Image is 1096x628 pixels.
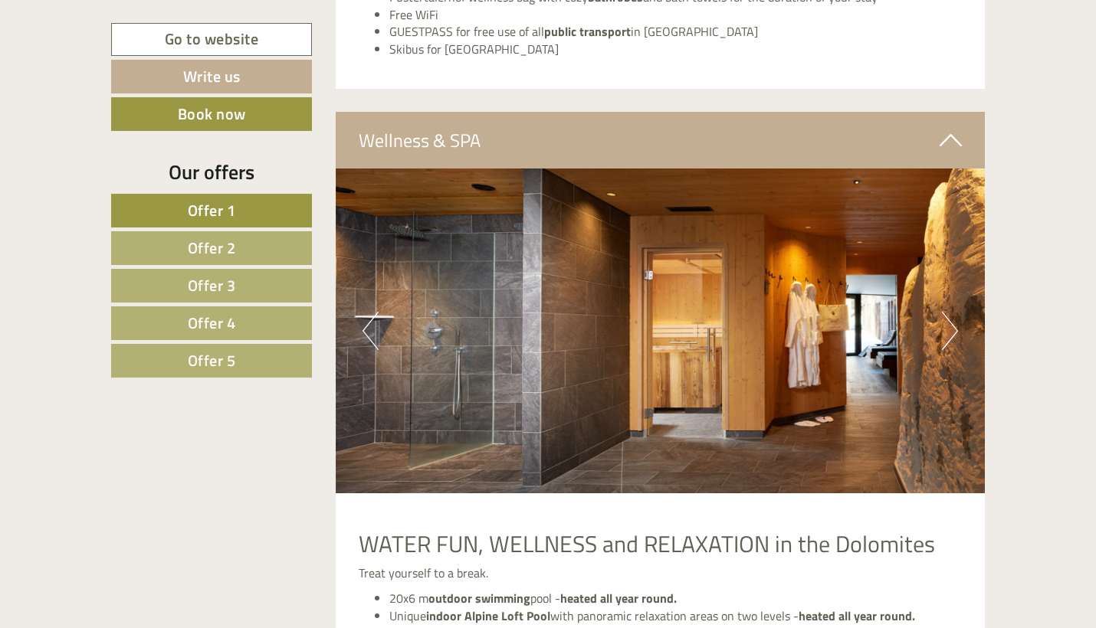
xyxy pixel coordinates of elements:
div: Wellness & SPA [336,112,986,168]
strong: public transport [544,22,631,41]
span: Offer 1 [188,198,236,222]
li: Free WiFi [389,6,963,24]
a: Book now [111,97,312,131]
button: Next [942,312,958,350]
div: Our offers [111,158,312,186]
li: 20x6 m pool - [389,590,963,607]
strong: heated all year round. [799,607,915,625]
a: Go to website [111,23,312,56]
button: Previous [363,312,379,350]
strong: indoor Alpine Loft Pool [426,607,550,625]
a: Write us [111,60,312,93]
strong: heated all year round. [560,589,677,607]
li: Skibus for [GEOGRAPHIC_DATA] [389,41,963,58]
li: GUESTPASS for free use of all in [GEOGRAPHIC_DATA] [389,23,963,41]
p: Treat yourself to a break. [359,564,963,582]
span: Offer 5 [188,348,236,372]
span: Offer 2 [188,236,236,260]
li: Unique with panoramic relaxation areas on two levels - [389,607,963,625]
strong: outdoor swimming [428,589,530,607]
span: Offer 4 [188,311,236,335]
h2: WATER FUN, WELLNESS and RELAXATION in the Dolomites [359,532,963,557]
span: Offer 3 [188,273,236,297]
